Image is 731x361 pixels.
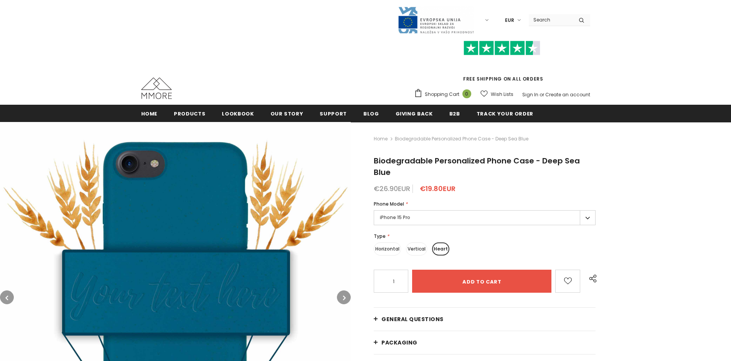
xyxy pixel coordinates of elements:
a: Products [174,105,205,122]
a: Blog [363,105,379,122]
span: Blog [363,110,379,117]
span: Our Story [271,110,304,117]
span: FREE SHIPPING ON ALL ORDERS [414,44,590,82]
span: 0 [462,89,471,98]
a: PACKAGING [374,331,596,354]
span: Phone Model [374,201,404,207]
a: Home [141,105,158,122]
span: Lookbook [222,110,254,117]
a: Lookbook [222,105,254,122]
img: Trust Pilot Stars [464,41,540,56]
span: Track your order [477,110,533,117]
a: General Questions [374,308,596,331]
a: Home [374,134,388,143]
span: €26.90EUR [374,184,410,193]
span: Giving back [396,110,433,117]
label: iPhone 15 Pro [374,210,596,225]
a: B2B [449,105,460,122]
input: Add to cart [412,270,551,293]
img: MMORE Cases [141,77,172,99]
a: support [320,105,347,122]
a: Javni Razpis [398,16,474,23]
a: Giving back [396,105,433,122]
label: Vertical [406,242,427,256]
a: Sign In [522,91,538,98]
span: Type [374,233,386,239]
a: Our Story [271,105,304,122]
iframe: Customer reviews powered by Trustpilot [414,55,590,75]
span: €19.80EUR [420,184,455,193]
input: Search Site [529,14,573,25]
span: or [540,91,544,98]
span: support [320,110,347,117]
span: General Questions [381,315,444,323]
span: PACKAGING [381,339,417,346]
label: Horizontal [374,242,401,256]
span: Biodegradable Personalized Phone Case - Deep Sea Blue [395,134,528,143]
span: Products [174,110,205,117]
label: Heart [432,242,449,256]
a: Create an account [545,91,590,98]
span: Home [141,110,158,117]
a: Wish Lists [480,87,513,101]
a: Shopping Cart 0 [414,89,475,100]
img: Javni Razpis [398,6,474,34]
span: EUR [505,16,514,24]
span: Shopping Cart [425,91,459,98]
span: Wish Lists [491,91,513,98]
span: Biodegradable Personalized Phone Case - Deep Sea Blue [374,155,580,178]
a: Track your order [477,105,533,122]
span: B2B [449,110,460,117]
